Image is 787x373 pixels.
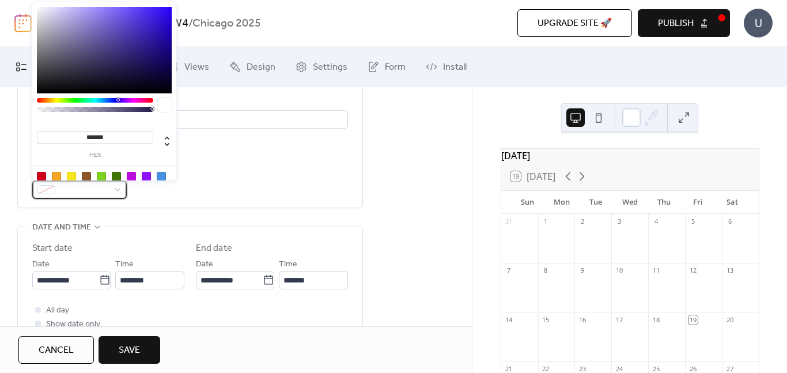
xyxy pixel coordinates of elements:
[725,315,734,324] div: 20
[385,61,406,74] span: Form
[188,13,192,35] b: /
[196,242,232,255] div: End date
[39,344,74,357] span: Cancel
[505,315,513,324] div: 14
[658,17,694,31] span: Publish
[542,315,550,324] div: 15
[32,95,346,108] div: Location
[158,51,218,82] a: Views
[652,315,660,324] div: 18
[542,266,550,275] div: 8
[112,172,121,181] div: #417505
[578,315,587,324] div: 16
[517,9,632,37] button: Upgrade site 🚀
[417,51,475,82] a: Install
[716,191,750,214] div: Sat
[37,152,153,159] label: hex
[652,217,660,226] div: 4
[196,258,213,272] span: Date
[725,266,734,275] div: 13
[688,315,697,324] div: 19
[542,217,550,226] div: 1
[688,266,697,275] div: 12
[725,217,734,226] div: 6
[615,315,623,324] div: 17
[46,318,100,331] span: Show date only
[142,172,151,181] div: #9013FE
[32,258,50,272] span: Date
[313,61,347,74] span: Settings
[46,304,69,318] span: All day
[221,51,284,82] a: Design
[97,172,106,181] div: #7ED321
[99,336,160,364] button: Save
[744,9,773,37] div: U
[647,191,681,214] div: Thu
[287,51,356,82] a: Settings
[505,266,513,275] div: 7
[32,242,73,255] div: Start date
[688,217,697,226] div: 5
[544,191,578,214] div: Mon
[443,61,467,74] span: Install
[538,17,612,31] span: Upgrade site 🚀
[652,266,660,275] div: 11
[157,172,166,181] div: #4A90E2
[67,172,76,181] div: #F8E71C
[14,14,32,32] img: logo
[578,217,587,226] div: 2
[681,191,715,214] div: Fri
[127,172,136,181] div: #BD10E0
[615,217,623,226] div: 3
[505,217,513,226] div: 31
[7,51,83,82] a: My Events
[578,191,612,214] div: Tue
[37,172,46,181] div: #D0021B
[501,149,759,163] div: [DATE]
[18,336,94,364] button: Cancel
[615,266,623,275] div: 10
[32,221,91,235] span: Date and time
[119,344,140,357] span: Save
[52,172,61,181] div: #F5A623
[359,51,414,82] a: Form
[510,191,544,214] div: Sun
[184,61,209,74] span: Views
[115,258,134,272] span: Time
[247,61,275,74] span: Design
[613,191,647,214] div: Wed
[279,258,297,272] span: Time
[192,13,261,35] b: Chicago 2025
[82,172,91,181] div: #8B572A
[638,9,730,37] button: Publish
[578,266,587,275] div: 9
